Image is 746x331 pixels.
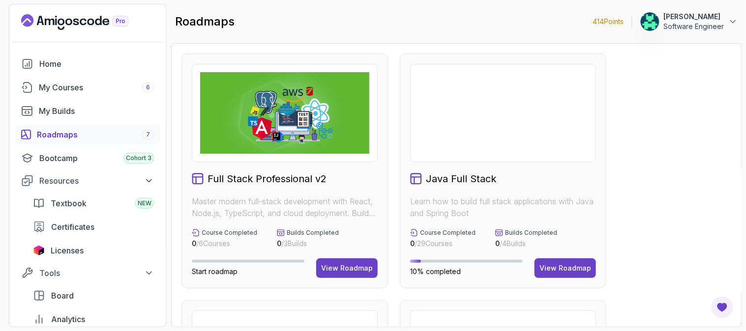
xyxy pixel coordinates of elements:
p: Builds Completed [287,229,339,237]
span: NEW [138,199,151,207]
p: Builds Completed [505,229,557,237]
p: / 4 Builds [495,239,557,248]
a: bootcamp [15,148,160,168]
a: textbook [27,193,160,213]
img: user profile image [641,12,659,31]
img: Full Stack Professional v2 [200,72,369,154]
button: user profile image[PERSON_NAME]Software Engineer [640,12,738,31]
p: Learn how to build full stack applications with Java and Spring Boot [410,195,596,219]
p: / 29 Courses [410,239,476,248]
h2: Full Stack Professional v2 [208,172,327,186]
span: Licenses [51,245,84,256]
span: 7 [146,131,150,138]
h2: roadmaps [175,14,235,29]
button: Resources [15,172,160,190]
span: Cohort 3 [126,154,151,162]
p: [PERSON_NAME] [664,12,724,22]
a: analytics [27,309,160,329]
div: Roadmaps [37,129,154,140]
img: jetbrains icon [33,246,45,255]
div: My Builds [39,105,154,117]
button: Tools [15,264,160,282]
div: View Roadmap [539,263,591,273]
button: Open Feedback Button [711,296,734,319]
span: 0 [192,239,196,248]
a: Landing page [21,14,151,30]
a: home [15,54,160,74]
div: Home [39,58,154,70]
p: 414 Points [593,17,624,27]
a: certificates [27,217,160,237]
p: Course Completed [420,229,476,237]
a: roadmaps [15,125,160,144]
span: 10% completed [410,267,461,276]
span: 0 [410,239,415,248]
p: Master modern full-stack development with React, Node.js, TypeScript, and cloud deployment. Build... [192,195,378,219]
span: 6 [146,83,150,91]
p: Software Engineer [664,22,724,31]
span: Certificates [51,221,94,233]
div: View Roadmap [321,263,373,273]
span: Start roadmap [192,267,238,276]
span: 0 [277,239,281,248]
p: / 6 Courses [192,239,257,248]
a: licenses [27,241,160,260]
span: 0 [495,239,500,248]
a: builds [15,101,160,121]
span: Board [51,290,74,302]
div: Resources [39,175,154,187]
p: / 3 Builds [277,239,339,248]
a: courses [15,78,160,97]
span: Textbook [51,197,87,209]
button: View Roadmap [316,258,378,278]
h2: Java Full Stack [426,172,496,186]
p: Course Completed [202,229,257,237]
div: Tools [39,267,154,279]
button: View Roadmap [535,258,596,278]
a: board [27,286,160,305]
div: My Courses [39,82,154,93]
div: Bootcamp [39,152,154,164]
span: Analytics [51,313,85,325]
